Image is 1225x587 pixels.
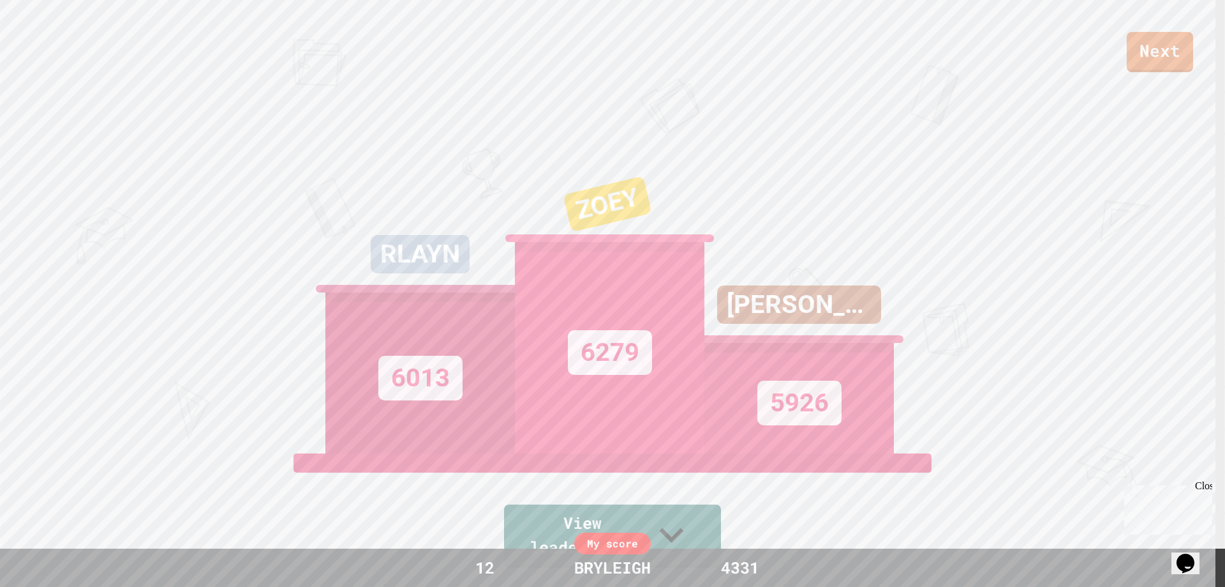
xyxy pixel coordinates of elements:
div: 6013 [378,356,463,400]
div: Chat with us now!Close [5,5,88,81]
div: [PERSON_NAME] [717,286,881,324]
a: View leaderboard [504,505,721,568]
div: 4331 [692,556,788,580]
div: 5926 [757,381,842,425]
div: ZOEY [563,176,651,232]
div: My score [574,533,651,554]
iframe: chat widget [1171,536,1212,574]
div: 12 [437,556,533,580]
a: Next [1127,32,1193,72]
div: BRYLEIGH [561,556,664,580]
iframe: chat widget [1119,480,1212,535]
div: 6279 [568,330,652,375]
div: RLAYN [371,235,470,273]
